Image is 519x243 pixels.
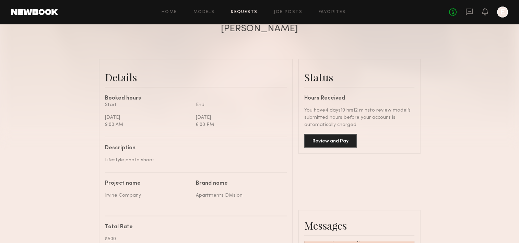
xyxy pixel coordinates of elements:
[105,114,191,121] div: [DATE]
[304,96,414,101] div: Hours Received
[196,101,282,108] div: End:
[105,181,191,186] div: Project name
[196,121,282,128] div: 6:00 PM
[105,96,287,101] div: Booked hours
[304,107,414,128] div: You have 4 days 10 hrs 12 mins to review model’s submitted hours before your account is automatic...
[231,10,257,14] a: Requests
[304,219,414,232] div: Messages
[274,10,302,14] a: Job Posts
[105,121,191,128] div: 9:00 AM
[304,70,414,84] div: Status
[193,10,214,14] a: Models
[162,10,177,14] a: Home
[105,157,282,164] div: Lifestyle photo shoot
[105,101,191,108] div: Start:
[105,70,287,84] div: Details
[196,114,282,121] div: [DATE]
[105,146,282,151] div: Description
[497,7,508,18] a: E
[221,24,298,34] div: [PERSON_NAME]
[105,192,191,199] div: Irvine Company
[304,134,357,148] button: Review and Pay
[319,10,346,14] a: Favorites
[105,235,282,243] div: $500
[196,181,282,186] div: Brand name
[105,224,282,230] div: Total Rate
[196,192,282,199] div: Apartments Division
